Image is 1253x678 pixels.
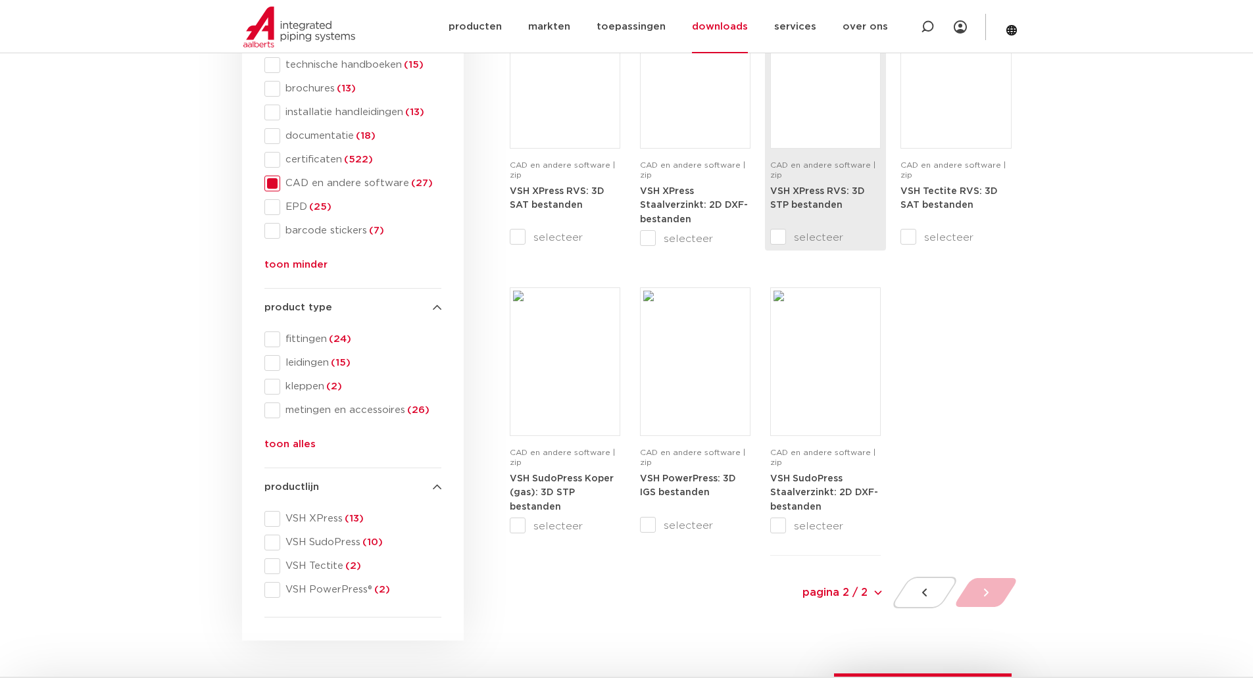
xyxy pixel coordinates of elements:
[264,105,441,120] div: installatie handleidingen(13)
[770,473,878,512] a: VSH SudoPress Staalverzinkt: 2D DXF-bestanden
[360,537,383,547] span: (10)
[513,3,617,145] img: Download-Placeholder-1.png
[280,333,441,346] span: fittingen
[264,535,441,550] div: VSH SudoPress(10)
[264,223,441,239] div: barcode stickers(7)
[405,405,430,415] span: (26)
[280,583,441,596] span: VSH PowerPress®
[640,187,748,224] strong: VSH XPress Staalverzinkt: 2D DXF-bestanden
[280,106,441,119] span: installatie handleidingen
[264,402,441,418] div: metingen en accessoires(26)
[280,130,441,143] span: documentatie
[280,404,441,417] span: metingen en accessoires
[343,514,364,523] span: (13)
[264,355,441,371] div: leidingen(15)
[640,448,745,466] span: CAD en andere software | zip
[770,518,881,534] label: selecteer
[264,128,441,144] div: documentatie(18)
[329,358,351,368] span: (15)
[774,3,877,145] img: Download-Placeholder-1.png
[264,152,441,168] div: certificaten(522)
[510,448,615,466] span: CAD en andere software | zip
[280,560,441,573] span: VSH Tectite
[264,257,328,278] button: toon minder
[640,518,750,533] label: selecteer
[640,186,748,224] a: VSH XPress Staalverzinkt: 2D DXF-bestanden
[510,473,614,512] a: VSH SudoPress Koper (gas): 3D STP bestanden
[280,82,441,95] span: brochures
[264,511,441,527] div: VSH XPress(13)
[324,381,342,391] span: (2)
[264,331,441,347] div: fittingen(24)
[774,291,877,433] img: Download-Placeholder-1.png
[280,536,441,549] span: VSH SudoPress
[280,380,441,393] span: kleppen
[640,161,745,179] span: CAD en andere software | zip
[280,201,441,214] span: EPD
[510,161,615,179] span: CAD en andere software | zip
[770,448,875,466] span: CAD en andere software | zip
[264,558,441,574] div: VSH Tectite(2)
[900,161,1006,179] span: CAD en andere software | zip
[770,161,875,179] span: CAD en andere software | zip
[403,107,424,117] span: (13)
[904,3,1008,145] img: Download-Placeholder-1.png
[900,230,1011,245] label: selecteer
[354,131,376,141] span: (18)
[343,561,361,571] span: (2)
[770,186,865,210] a: VSH XPress RVS: 3D STP bestanden
[342,155,373,164] span: (522)
[510,230,620,245] label: selecteer
[264,300,441,316] h4: product type
[513,291,617,433] img: Download-Placeholder-1.png
[280,512,441,525] span: VSH XPress
[307,202,332,212] span: (25)
[372,585,390,594] span: (2)
[900,186,998,210] a: VSH Tectite RVS: 3D SAT bestanden
[770,230,881,245] label: selecteer
[640,231,750,247] label: selecteer
[264,479,441,495] h4: productlijn
[264,199,441,215] div: EPD(25)
[367,226,384,235] span: (7)
[335,84,356,93] span: (13)
[409,178,433,188] span: (27)
[643,291,747,433] img: Download-Placeholder-1.png
[900,187,998,210] strong: VSH Tectite RVS: 3D SAT bestanden
[510,187,604,210] strong: VSH XPress RVS: 3D SAT bestanden
[643,3,747,145] img: Download-Placeholder-1.png
[280,177,441,190] span: CAD en andere software
[264,379,441,395] div: kleppen(2)
[640,473,736,498] a: VSH PowerPress: 3D IGS bestanden
[327,334,351,344] span: (24)
[280,59,441,72] span: technische handboeken
[402,60,424,70] span: (15)
[264,437,316,458] button: toon alles
[264,81,441,97] div: brochures(13)
[280,153,441,166] span: certificaten
[280,224,441,237] span: barcode stickers
[264,57,441,73] div: technische handboeken(15)
[264,176,441,191] div: CAD en andere software(27)
[280,356,441,370] span: leidingen
[264,582,441,598] div: VSH PowerPress®(2)
[510,518,620,534] label: selecteer
[510,186,604,210] a: VSH XPress RVS: 3D SAT bestanden
[770,187,865,210] strong: VSH XPress RVS: 3D STP bestanden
